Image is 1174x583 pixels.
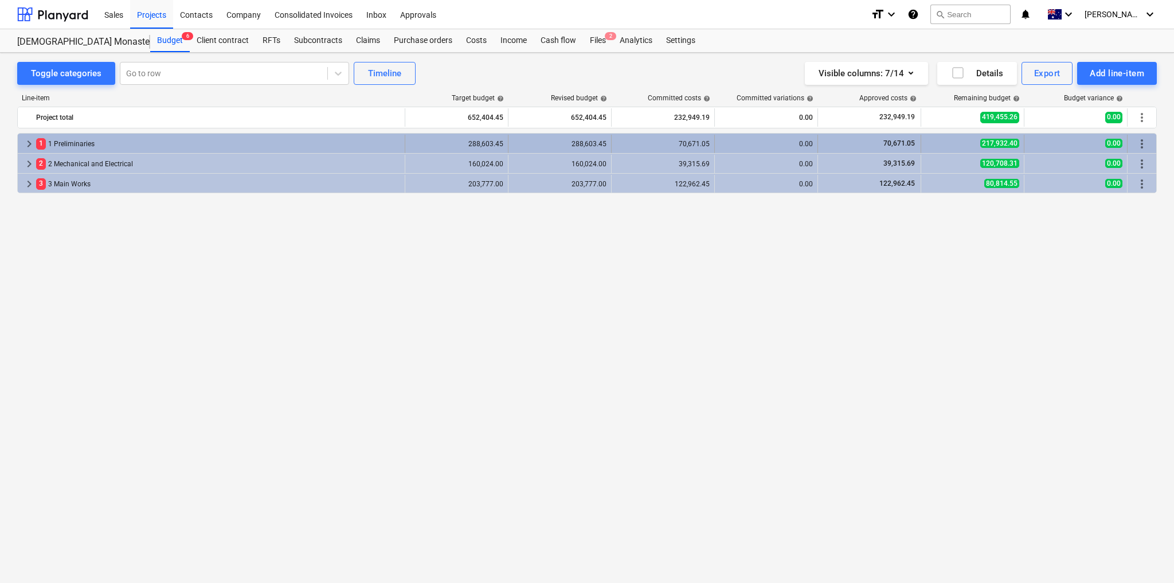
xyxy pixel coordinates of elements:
[954,94,1020,102] div: Remaining budget
[22,157,36,171] span: keyboard_arrow_right
[605,32,616,40] span: 2
[256,29,287,52] a: RFTs
[819,66,914,81] div: Visible columns : 7/14
[551,94,607,102] div: Revised budget
[907,95,917,102] span: help
[17,62,115,85] button: Toggle categories
[36,158,46,169] span: 2
[885,7,898,21] i: keyboard_arrow_down
[980,139,1019,148] span: 217,932.40
[1114,95,1123,102] span: help
[805,62,928,85] button: Visible columns:7/14
[36,175,400,193] div: 3 Main Works
[387,29,459,52] a: Purchase orders
[513,108,606,127] div: 652,404.45
[598,95,607,102] span: help
[287,29,349,52] div: Subcontracts
[1135,177,1149,191] span: More actions
[937,62,1017,85] button: Details
[22,177,36,191] span: keyboard_arrow_right
[459,29,494,52] a: Costs
[1062,7,1075,21] i: keyboard_arrow_down
[513,140,606,148] div: 288,603.45
[1105,112,1122,123] span: 0.00
[17,94,406,102] div: Line-item
[1020,7,1031,21] i: notifications
[17,36,136,48] div: [DEMOGRAPHIC_DATA] Monastery
[36,178,46,189] span: 3
[1077,62,1157,85] button: Add line-item
[719,140,813,148] div: 0.00
[534,29,583,52] a: Cash flow
[452,94,504,102] div: Target budget
[410,108,503,127] div: 652,404.45
[616,180,710,188] div: 122,962.45
[1090,66,1144,81] div: Add line-item
[719,108,813,127] div: 0.00
[1105,159,1122,168] span: 0.00
[368,66,401,81] div: Timeline
[410,180,503,188] div: 203,777.00
[648,94,710,102] div: Committed costs
[871,7,885,21] i: format_size
[36,108,400,127] div: Project total
[719,180,813,188] div: 0.00
[495,95,504,102] span: help
[659,29,702,52] a: Settings
[36,138,46,149] span: 1
[182,32,193,40] span: 6
[1105,139,1122,148] span: 0.00
[150,29,190,52] div: Budget
[878,112,916,122] span: 232,949.19
[1135,137,1149,151] span: More actions
[882,159,916,167] span: 39,315.69
[1105,179,1122,188] span: 0.00
[1022,62,1073,85] button: Export
[737,94,813,102] div: Committed variations
[31,66,101,81] div: Toggle categories
[22,137,36,151] span: keyboard_arrow_right
[804,95,813,102] span: help
[150,29,190,52] a: Budget6
[583,29,613,52] div: Files
[907,7,919,21] i: Knowledge base
[1085,10,1142,19] span: [PERSON_NAME]
[583,29,613,52] a: Files2
[349,29,387,52] a: Claims
[36,135,400,153] div: 1 Preliminaries
[882,139,916,147] span: 70,671.05
[410,140,503,148] div: 288,603.45
[1135,111,1149,124] span: More actions
[701,95,710,102] span: help
[1064,94,1123,102] div: Budget variance
[719,160,813,168] div: 0.00
[878,179,916,187] span: 122,962.45
[616,108,710,127] div: 232,949.19
[980,159,1019,168] span: 120,708.31
[190,29,256,52] a: Client contract
[616,140,710,148] div: 70,671.05
[616,160,710,168] div: 39,315.69
[354,62,416,85] button: Timeline
[613,29,659,52] a: Analytics
[1011,95,1020,102] span: help
[951,66,1003,81] div: Details
[513,160,606,168] div: 160,024.00
[859,94,917,102] div: Approved costs
[980,112,1019,123] span: 419,455.26
[410,160,503,168] div: 160,024.00
[494,29,534,52] a: Income
[513,180,606,188] div: 203,777.00
[1117,528,1174,583] iframe: Chat Widget
[930,5,1011,24] button: Search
